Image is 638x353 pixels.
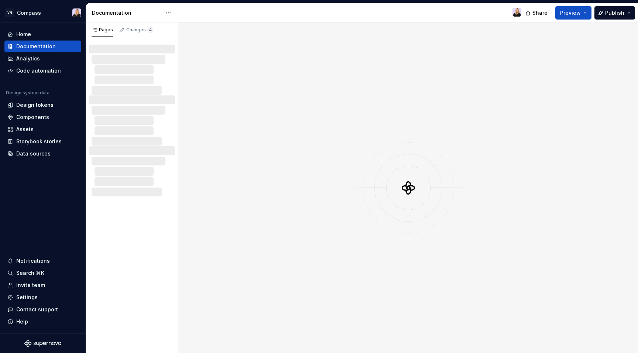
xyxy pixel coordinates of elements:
a: Code automation [4,65,81,77]
div: Settings [16,294,38,301]
div: Notifications [16,257,50,265]
a: Documentation [4,41,81,52]
div: Pages [92,27,113,33]
button: Preview [555,6,591,20]
div: Code automation [16,67,61,74]
svg: Supernova Logo [24,340,61,347]
button: Notifications [4,255,81,267]
div: Assets [16,126,34,133]
a: Storybook stories [4,136,81,147]
button: VNCompassKristina Gudim [1,5,84,21]
span: 4 [147,27,153,33]
div: Documentation [16,43,56,50]
div: Components [16,113,49,121]
a: Design tokens [4,99,81,111]
div: Changes [126,27,153,33]
button: Search ⌘K [4,267,81,279]
span: Share [532,9,548,17]
div: Design system data [6,90,49,96]
div: VN [5,8,14,17]
span: Publish [605,9,624,17]
a: Invite team [4,279,81,291]
a: Data sources [4,148,81,160]
div: Help [16,318,28,325]
div: Compass [17,9,41,17]
div: Storybook stories [16,138,62,145]
button: Contact support [4,304,81,315]
a: Analytics [4,53,81,64]
button: Share [522,6,552,20]
div: Invite team [16,282,45,289]
a: Components [4,111,81,123]
div: Design tokens [16,101,54,109]
span: Preview [560,9,581,17]
div: Home [16,31,31,38]
img: Kristina Gudim [72,8,81,17]
div: Data sources [16,150,51,157]
div: Search ⌘K [16,269,44,277]
button: Help [4,316,81,328]
button: Publish [594,6,635,20]
img: Kristina Gudim [512,8,521,17]
a: Home [4,28,81,40]
div: Analytics [16,55,40,62]
a: Settings [4,291,81,303]
div: Contact support [16,306,58,313]
div: Documentation [92,9,162,17]
a: Assets [4,123,81,135]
